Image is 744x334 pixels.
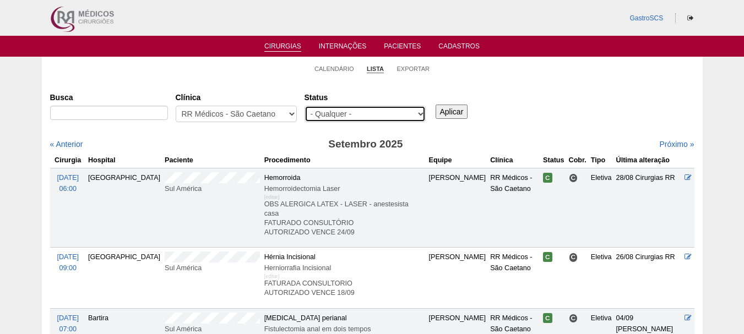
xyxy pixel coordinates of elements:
td: 28/08 Cirurgias RR [614,168,683,247]
td: [PERSON_NAME] [427,168,488,247]
span: Consultório [569,173,578,183]
span: [DATE] [57,253,79,261]
a: [DATE] 06:00 [57,174,79,193]
div: Sul América [165,183,260,194]
a: Calendário [314,65,354,73]
th: Cirurgia [50,152,86,168]
a: Pacientes [384,42,421,53]
a: Editar [685,253,692,261]
span: 07:00 [59,325,77,333]
td: Hemorroida [262,168,427,247]
a: [DATE] 07:00 [57,314,79,333]
div: [editar] [264,191,280,202]
th: Paciente [162,152,262,168]
a: Internações [319,42,367,53]
label: Status [305,92,426,103]
td: RR Médicos - São Caetano [488,248,541,308]
div: [editar] [264,271,280,282]
span: [DATE] [57,314,79,322]
th: Tipo [589,152,614,168]
a: Editar [685,314,692,322]
h3: Setembro 2025 [204,136,526,152]
p: FATURADA CONSULTORIO AUTORIZADO VENCE 18/09 [264,279,425,298]
td: [GEOGRAPHIC_DATA] [86,248,162,308]
th: Clínica [488,152,541,168]
a: Lista [367,65,384,73]
td: Eletiva [589,168,614,247]
td: Eletiva [589,248,614,308]
a: GastroSCS [629,14,663,22]
i: Sair [687,15,693,21]
span: Confirmada [543,252,552,262]
td: 26/08 Cirurgias RR [614,248,683,308]
th: Última alteração [614,152,683,168]
input: Digite os termos que você deseja procurar. [50,106,168,120]
div: Hemorroidectomia Laser [264,183,425,194]
span: Consultório [569,314,578,323]
a: Editar [685,174,692,182]
span: Confirmada [543,173,552,183]
a: Exportar [397,65,430,73]
input: Aplicar [436,105,468,119]
th: Hospital [86,152,162,168]
a: Próximo » [659,140,694,149]
td: [GEOGRAPHIC_DATA] [86,168,162,247]
th: Procedimento [262,152,427,168]
div: Herniorrafia Incisional [264,262,425,273]
td: [PERSON_NAME] [427,248,488,308]
div: Sul América [165,262,260,273]
a: [DATE] 09:00 [57,253,79,272]
a: Cirurgias [264,42,301,52]
th: Status [541,152,567,168]
label: Clínica [176,92,297,103]
span: Confirmada [543,313,552,323]
span: 09:00 [59,264,77,272]
label: Busca [50,92,168,103]
th: Equipe [427,152,488,168]
span: Consultório [569,253,578,262]
td: RR Médicos - São Caetano [488,168,541,247]
td: Hérnia Incisional [262,248,427,308]
span: [DATE] [57,174,79,182]
p: OBS ALERGICA LATEX - LASER - anestesista casa FATURADO CONSULTÓRIO AUTORIZADO VENCE 24/09 [264,200,425,237]
th: Cobr. [567,152,589,168]
a: Cadastros [438,42,480,53]
a: « Anterior [50,140,83,149]
span: 06:00 [59,185,77,193]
